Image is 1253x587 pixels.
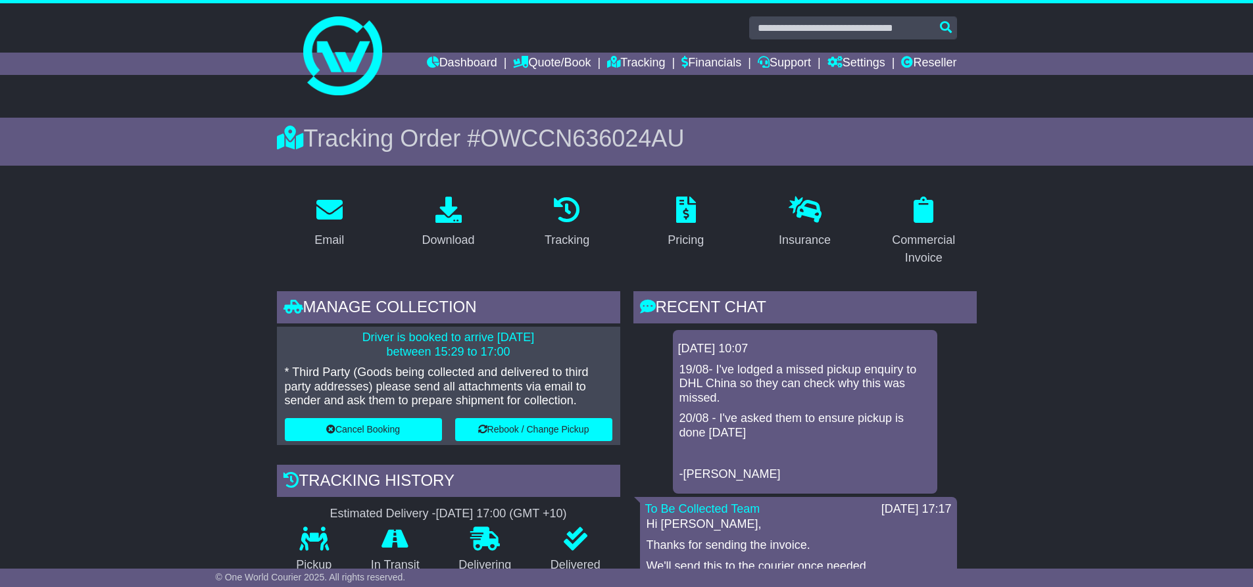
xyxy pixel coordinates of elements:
[679,363,931,406] p: 19/08- I've lodged a missed pickup enquiry to DHL China so they can check why this was missed.
[439,558,531,573] p: Delivering
[678,342,932,356] div: [DATE] 10:07
[216,572,406,582] span: © One World Courier 2025. All rights reserved.
[607,53,665,75] a: Tracking
[277,124,977,153] div: Tracking Order #
[285,418,442,441] button: Cancel Booking
[277,558,352,573] p: Pickup
[681,53,741,75] a: Financials
[659,192,712,254] a: Pricing
[513,53,591,75] a: Quote/Book
[881,502,952,517] div: [DATE] 17:17
[901,53,956,75] a: Reseller
[758,53,811,75] a: Support
[647,538,950,553] p: Thanks for sending the invoice.
[285,331,612,359] p: Driver is booked to arrive [DATE] between 15:29 to 17:00
[277,291,620,327] div: Manage collection
[645,502,760,515] a: To Be Collected Team
[277,465,620,500] div: Tracking history
[647,559,950,574] p: We'll send this to the courier once needed.
[427,53,497,75] a: Dashboard
[879,231,968,267] div: Commercial Invoice
[647,517,950,532] p: Hi [PERSON_NAME],
[779,231,831,249] div: Insurance
[770,192,839,254] a: Insurance
[455,418,612,441] button: Rebook / Change Pickup
[871,192,977,271] a: Commercial Invoice
[668,231,704,249] div: Pricing
[351,558,439,573] p: In Transit
[545,231,589,249] div: Tracking
[277,507,620,521] div: Estimated Delivery -
[536,192,598,254] a: Tracking
[679,467,931,482] p: -[PERSON_NAME]
[285,365,612,408] p: * Third Party (Goods being collected and delivered to third party addresses) please send all atta...
[827,53,885,75] a: Settings
[531,558,620,573] p: Delivered
[679,411,931,440] p: 20/08 - I've asked them to ensure pickup is done [DATE]
[633,291,977,327] div: RECENT CHAT
[413,192,483,254] a: Download
[436,507,567,521] div: [DATE] 17:00 (GMT +10)
[422,231,474,249] div: Download
[314,231,344,249] div: Email
[480,125,684,152] span: OWCCN636024AU
[306,192,353,254] a: Email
